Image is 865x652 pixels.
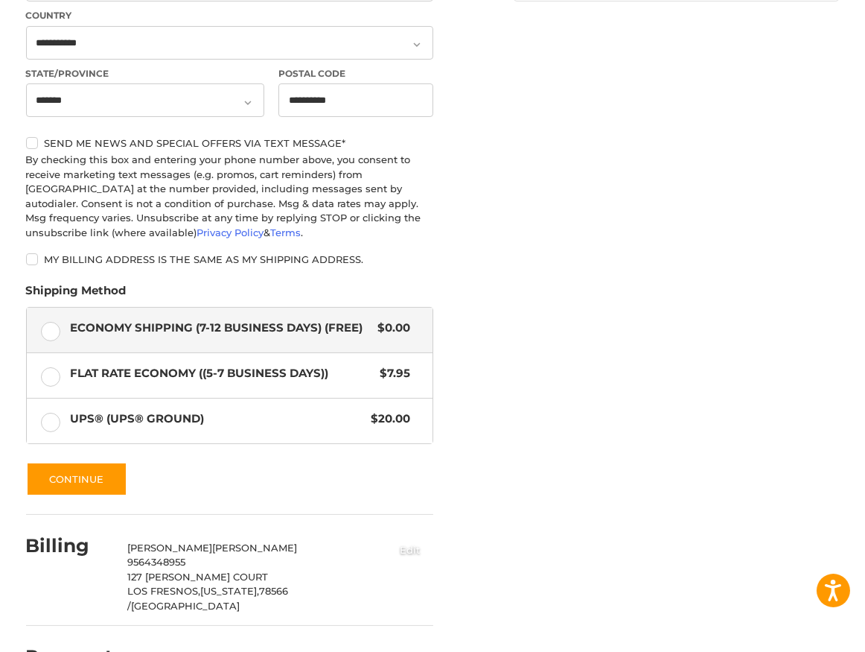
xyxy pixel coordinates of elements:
span: [PERSON_NAME] [212,542,297,554]
h2: Billing [26,534,113,557]
label: Postal Code [278,67,432,80]
legend: Shipping Method [26,282,127,306]
label: My billing address is the same as my shipping address. [26,253,433,265]
button: Edit [387,537,433,562]
span: [PERSON_NAME] [127,542,212,554]
label: State/Province [26,67,264,80]
span: 127 [PERSON_NAME] COURT [127,571,268,583]
span: LOS FRESNOS, [127,585,200,597]
label: Country [26,9,433,22]
span: 78566 / [127,585,288,612]
span: $20.00 [364,411,411,428]
a: Privacy Policy [197,227,264,238]
a: Terms [271,227,301,238]
span: [GEOGRAPHIC_DATA] [131,600,240,612]
span: [US_STATE], [200,585,259,597]
span: UPS® (UPS® Ground) [70,411,364,428]
span: 9564348955 [127,556,185,568]
button: Continue [26,462,127,496]
label: Send me news and special offers via text message* [26,137,433,149]
span: Economy Shipping (7-12 Business Days) (Free) [70,320,371,337]
span: $7.95 [373,365,411,382]
div: By checking this box and entering your phone number above, you consent to receive marketing text ... [26,153,433,240]
span: $0.00 [371,320,411,337]
span: Flat Rate Economy ((5-7 Business Days)) [70,365,373,382]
